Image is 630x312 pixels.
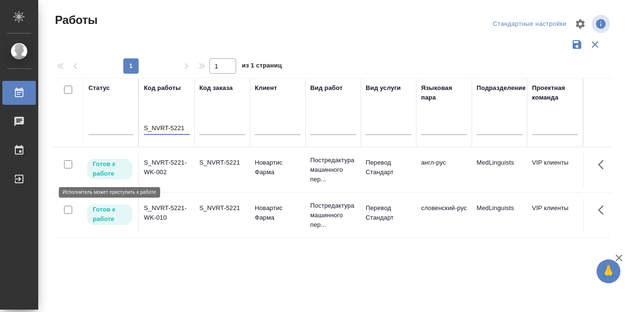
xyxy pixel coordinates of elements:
span: Настроить таблицу [569,12,592,35]
div: Статус [88,83,110,93]
p: Постредактура машинного пер... [310,156,356,184]
div: Вид работ [310,83,343,93]
div: Код работы [144,83,181,93]
span: Посмотреть информацию [592,15,612,33]
td: VIP клиенты [527,153,583,187]
div: S_NVRT-5221 [199,158,245,167]
td: MedLinguists [472,199,527,232]
td: словенский-рус [416,199,472,232]
p: Постредактура машинного пер... [310,201,356,230]
div: split button [490,17,569,32]
button: 🙏 [597,259,620,283]
span: 🙏 [600,261,617,281]
button: Сохранить фильтры [568,35,586,54]
p: Готов к работе [93,205,127,224]
div: Исполнитель может приступить к работе [86,203,133,226]
td: S_NVRT-5221-WK-002 [139,153,195,187]
button: Здесь прячутся важные кнопки [592,153,615,176]
div: Языковая пара [421,83,467,102]
p: Перевод Стандарт [366,158,412,177]
div: Вид услуги [366,83,401,93]
span: Работы [53,12,98,28]
td: VIP клиенты [527,199,583,232]
td: MedLinguists [472,153,527,187]
button: Здесь прячутся важные кнопки [592,199,615,222]
td: англ-рус [416,153,472,187]
p: Готов к работе [93,159,127,178]
div: Клиент [255,83,277,93]
td: S_NVRT-5221-WK-010 [139,199,195,232]
p: Перевод Стандарт [366,203,412,223]
button: Сбросить фильтры [586,35,604,54]
p: Новартис Фарма [255,203,301,223]
p: Новартис Фарма [255,158,301,177]
div: S_NVRT-5221 [199,203,245,213]
div: Проектная команда [532,83,578,102]
div: Код заказа [199,83,233,93]
div: Подразделение [477,83,526,93]
span: из 1 страниц [242,60,282,74]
